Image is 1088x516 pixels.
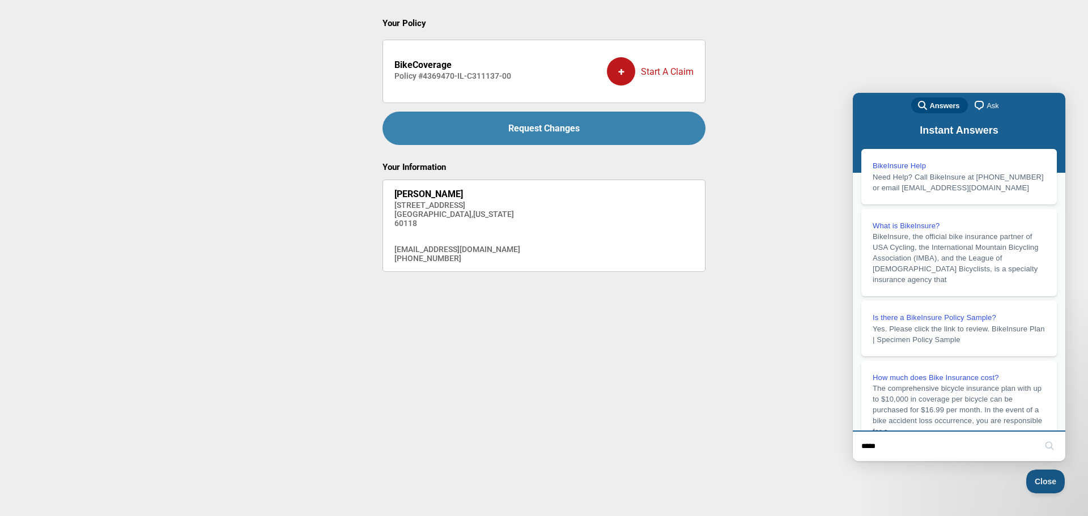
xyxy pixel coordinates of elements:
a: Request Changes [382,112,705,145]
div: Start A Claim [607,49,694,94]
strong: BikeCoverage [394,59,452,70]
h2: Your Information [382,162,705,172]
h4: [GEOGRAPHIC_DATA] , [US_STATE] [394,210,520,219]
iframe: Help Scout Beacon - Close [1026,470,1065,493]
h4: Policy # 4369470-IL-C311137-00 [394,71,511,80]
h4: [PHONE_NUMBER] [394,254,520,263]
a: +Start A Claim [607,49,694,94]
h4: [STREET_ADDRESS] [394,201,520,210]
h2: Your Policy [382,18,705,28]
iframe: Help Scout Beacon - Live Chat, Contact Form, and Knowledge Base [853,93,1065,461]
div: + [607,57,635,86]
h4: 60118 [394,219,520,228]
h4: [EMAIL_ADDRESS][DOMAIN_NAME] [394,245,520,254]
strong: [PERSON_NAME] [394,189,463,199]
